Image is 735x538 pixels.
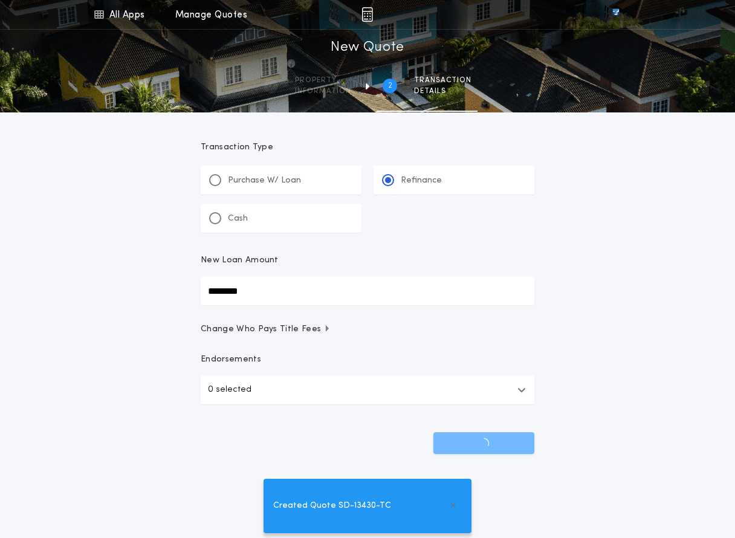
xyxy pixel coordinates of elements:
[414,86,471,96] span: details
[201,141,534,154] p: Transaction Type
[414,76,471,85] span: Transaction
[208,383,251,397] p: 0 selected
[228,175,301,187] p: Purchase W/ Loan
[201,354,534,366] p: Endorsements
[201,276,534,305] input: New Loan Amount
[361,7,373,22] img: img
[591,8,641,21] img: vs-icon
[388,81,392,91] h2: 2
[295,86,351,96] span: information
[201,375,534,404] button: 0 selected
[331,38,404,57] h1: New Quote
[201,323,331,335] span: Change Who Pays Title Fees
[295,76,351,85] span: Property
[401,175,442,187] p: Refinance
[228,213,248,225] p: Cash
[273,499,391,513] span: Created Quote SD-13430-TC
[201,254,279,267] p: New Loan Amount
[201,323,534,335] button: Change Who Pays Title Fees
